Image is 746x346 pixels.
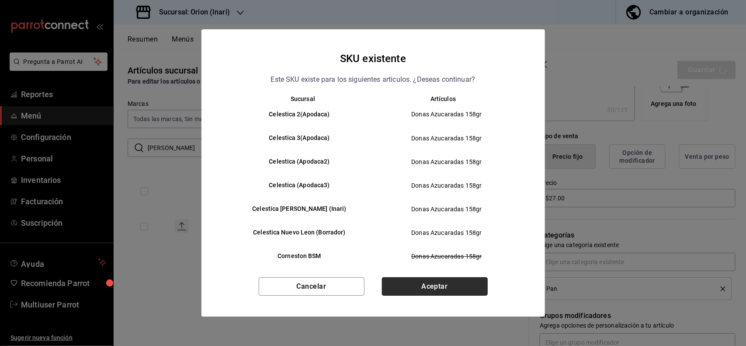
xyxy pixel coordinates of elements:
[381,205,513,213] span: Donas Azucaradas 158gr
[381,181,513,190] span: Donas Azucaradas 158gr
[373,95,527,102] th: Artículos
[233,110,366,119] h6: Celestica 2(Apodaca)
[233,252,366,261] h6: Corneston BSM
[382,277,488,296] button: Aceptar
[381,228,513,237] span: Donas Azucaradas 158gr
[233,157,366,167] h6: Celestica (Apodaca2)
[340,50,406,67] h4: SKU existente
[219,95,373,102] th: Sucursal
[381,134,513,143] span: Donas Azucaradas 158gr
[381,157,513,166] span: Donas Azucaradas 158gr
[233,133,366,143] h6: Celestica 3(Apodaca)
[233,204,366,214] h6: Celestica [PERSON_NAME] (Inari)
[233,181,366,190] h6: Celestica (Apodaca3)
[271,74,475,85] p: Este SKU existe para los siguientes articulos. ¿Deseas continuar?
[259,277,364,296] button: Cancelar
[381,110,513,119] span: Donas Azucaradas 158gr
[233,228,366,238] h6: Celestica Nuevo Leon (Borrador)
[381,252,513,261] span: Donas Azucaradas 158gr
